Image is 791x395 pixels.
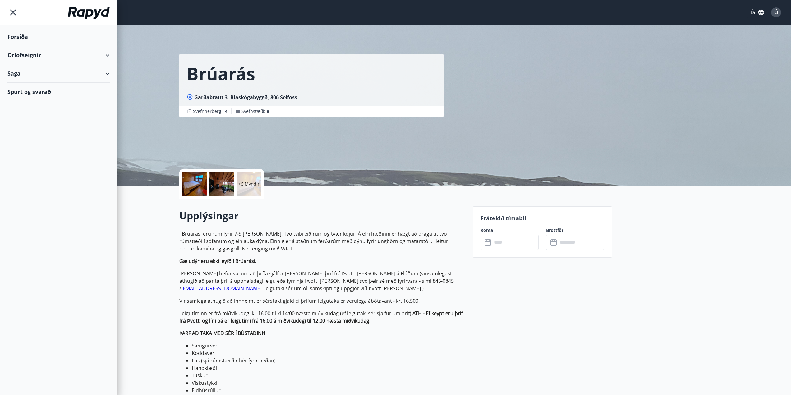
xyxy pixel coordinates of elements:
li: Lök (sjá rúmstærðir hér fyrir neðan) [192,357,465,364]
div: Forsíða [7,28,110,46]
label: Brottför [546,227,604,233]
li: Viskustykki [192,379,465,387]
p: [PERSON_NAME] hefur val um að þrífa sjálfur [PERSON_NAME] þrif frá Þvotti [PERSON_NAME] á Flúðum ... [179,270,465,292]
strong: ÞARF AÐ TAKA MEÐ SÉR Í BÚSTAÐINN [179,330,265,337]
li: Koddaver [192,349,465,357]
span: Ó [774,9,778,16]
li: Handklæði [192,364,465,372]
li: Eldhúsrúllur [192,387,465,394]
div: Orlofseignir [7,46,110,64]
span: 4 [225,108,228,114]
li: Tuskur [192,372,465,379]
span: Svefnherbergi : [193,108,228,114]
div: Spurt og svarað [7,83,110,101]
strong: Gæludýr eru ekki leyfð í Brúarási. [179,258,256,264]
label: Koma [481,227,539,233]
h2: Upplýsingar [179,209,465,223]
a: [EMAIL_ADDRESS][DOMAIN_NAME] [181,285,262,292]
button: Ó [769,5,784,20]
div: Saga [7,64,110,83]
p: Frátekið tímabil [481,214,604,222]
button: menu [7,7,19,18]
strong: ATH - Ef keypt eru þrif frá Þvotti og líni þá er leigutími frá 16:00 á miðvikudegi til 12:00 næst... [179,310,463,324]
p: Í Brúarási eru rúm fyrir 7-9 [PERSON_NAME]. Tvö tvíbreið rúm og tvær kojur. Á efri hæðinni er hæg... [179,230,465,252]
button: ÍS [747,7,767,18]
span: 8 [267,108,269,114]
img: union_logo [68,7,110,19]
span: Svefnstæði : [241,108,269,114]
p: Leigutíminn er frá miðvikudegi kl. 16:00 til kl.14:00 næsta miðvikudag (ef leigutaki sér sjálfur ... [179,310,465,324]
h1: Brúarás [187,62,255,85]
span: Garðabraut 3, Bláskógabyggð, 806 Selfoss [194,94,297,101]
li: Sængurver [192,342,465,349]
p: Vinsamlega athugið að innheimt er sérstakt gjald ef þrifum leigutaka er verulega ábótavant - kr. ... [179,297,465,305]
p: +6 Myndir [238,181,260,187]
